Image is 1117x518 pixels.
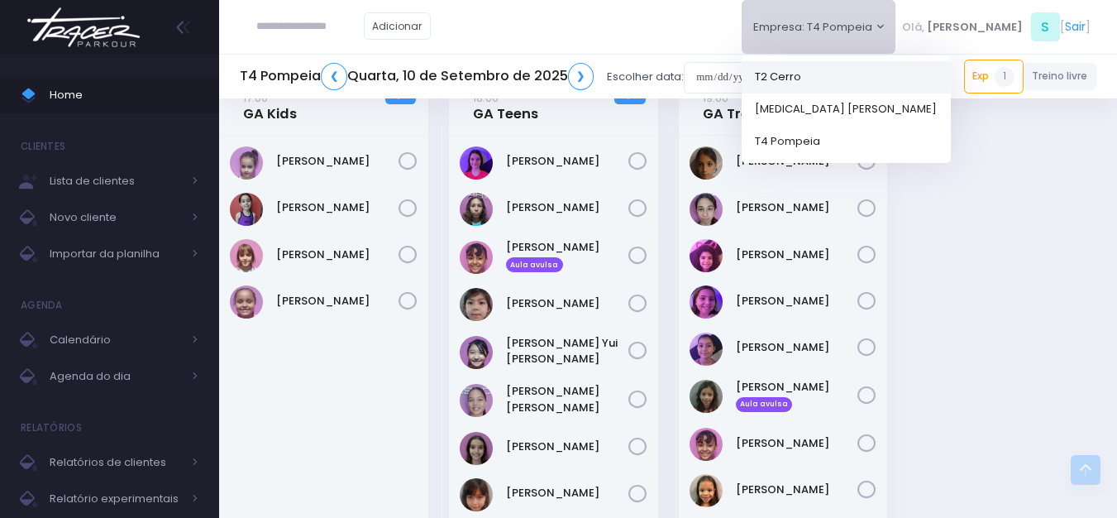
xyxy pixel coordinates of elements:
span: Lista de clientes [50,170,182,192]
span: Agenda do dia [50,366,182,387]
img: Catarina Miranda [230,146,263,180]
a: Exp1 [964,60,1024,93]
a: [PERSON_NAME] [736,153,858,170]
h4: Clientes [21,130,65,163]
a: [PERSON_NAME] [PERSON_NAME] [506,383,628,415]
a: [PERSON_NAME] [736,482,858,498]
img: Leticia Yui Kushiyama [460,336,493,369]
img: Maria Barros Zanaroli Guerra [230,239,263,272]
a: ❮ [321,63,347,90]
a: [PERSON_NAME] [736,293,858,309]
img: Júlia Caze Rodrigues [690,428,723,461]
a: [PERSON_NAME] [276,247,399,263]
img: nara marino iwamizu [460,478,493,511]
img: giovana vilela [460,432,493,465]
img: Athina Torres Kambourakis [460,146,493,180]
a: [PERSON_NAME] [506,295,628,312]
a: [MEDICAL_DATA] [PERSON_NAME] [742,93,951,125]
span: [PERSON_NAME] [927,19,1023,36]
a: Adicionar [364,12,432,40]
a: [PERSON_NAME] [506,153,628,170]
a: ❯ [568,63,594,90]
span: Relatório experimentais [50,488,182,510]
span: 1 [995,67,1014,87]
img: Maria Eduarda Nogueira Missao [230,285,263,319]
div: Empresa: T4 Pompeia [742,55,951,163]
img: Isadora Cascão Oliveira [690,333,723,366]
a: [PERSON_NAME] Aula avulsa [736,379,858,412]
a: T2 Cerro [742,60,951,93]
a: [PERSON_NAME] [506,439,628,455]
span: S [1031,12,1060,41]
a: T4 Pompeia [742,125,951,157]
a: [PERSON_NAME] [506,199,628,216]
h4: Relatórios [21,411,82,444]
span: Importar da planilha [50,243,182,265]
h4: Agenda [21,289,63,322]
span: Olá, [902,19,924,36]
a: 17:00GA Kids [243,89,297,122]
span: Aula avulsa [506,257,563,272]
span: Aula avulsa [736,397,793,412]
img: Júlia Ibarrola Lima [690,474,723,507]
span: Relatórios de clientes [50,452,182,473]
span: Calendário [50,329,182,351]
a: [PERSON_NAME] [506,485,628,501]
a: Sair [1065,18,1086,36]
img: Júlia Caze Rodrigues [460,241,493,274]
a: [PERSON_NAME] [276,153,399,170]
a: [PERSON_NAME] [736,247,858,263]
img: Anita Feliciano de Carvalho [690,193,723,226]
a: Treino livre [1024,63,1097,90]
img: Catarina souza ramos de Oliveira [690,239,723,272]
span: Home [50,84,198,106]
a: 18:00GA Teens [473,89,538,122]
img: Kimi Marino Iwamizu [460,288,493,321]
a: [PERSON_NAME] [276,199,399,216]
a: [PERSON_NAME] [276,293,399,309]
img: Manuela Mattosinho Sfeir [230,193,263,226]
div: Escolher data: [240,58,792,96]
a: [PERSON_NAME] [736,339,858,356]
a: 19:00GA Treinamento [703,89,819,122]
img: Filomena Caruso Grano [460,193,493,226]
img: Julia de Campos Munhoz [690,380,723,413]
a: [PERSON_NAME] [736,435,858,452]
img: Heloisa Nivolone [690,285,723,319]
div: [ ] [895,8,1096,46]
a: [PERSON_NAME] Aula avulsa [506,239,628,272]
a: [PERSON_NAME] [736,199,858,216]
a: [PERSON_NAME] Yui [PERSON_NAME] [506,335,628,367]
img: Ana Laura Nóbrega [690,146,723,180]
img: Maria Carolina Franze Oliveira [460,384,493,417]
h5: T4 Pompeia Quarta, 10 de Setembro de 2025 [240,63,594,90]
span: Novo cliente [50,207,182,228]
